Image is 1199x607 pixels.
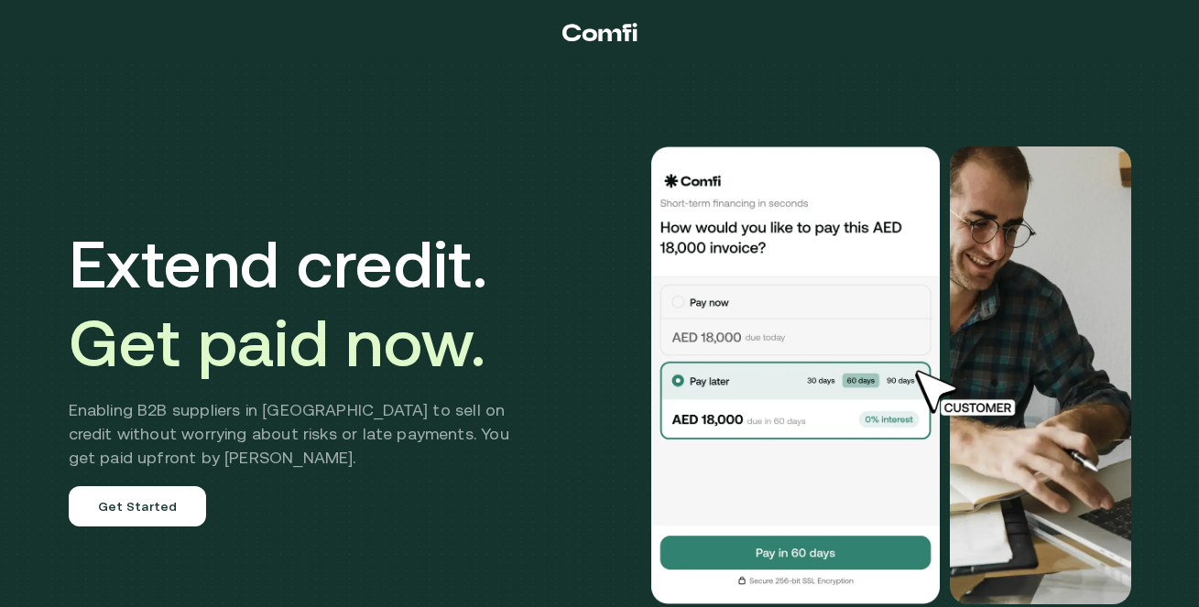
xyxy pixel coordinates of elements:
span: Get paid now. [69,305,486,380]
h2: Enabling B2B suppliers in [GEOGRAPHIC_DATA] to sell on credit without worrying about risks or lat... [69,398,537,470]
a: Get Started [69,486,207,526]
h1: Extend credit. [69,224,537,382]
a: Return to the top of the Comfi home page [562,5,638,60]
img: cursor [902,367,1036,418]
img: Would you like to pay this AED 18,000.00 invoice? [649,146,943,604]
img: Would you like to pay this AED 18,000.00 invoice? [950,146,1131,604]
